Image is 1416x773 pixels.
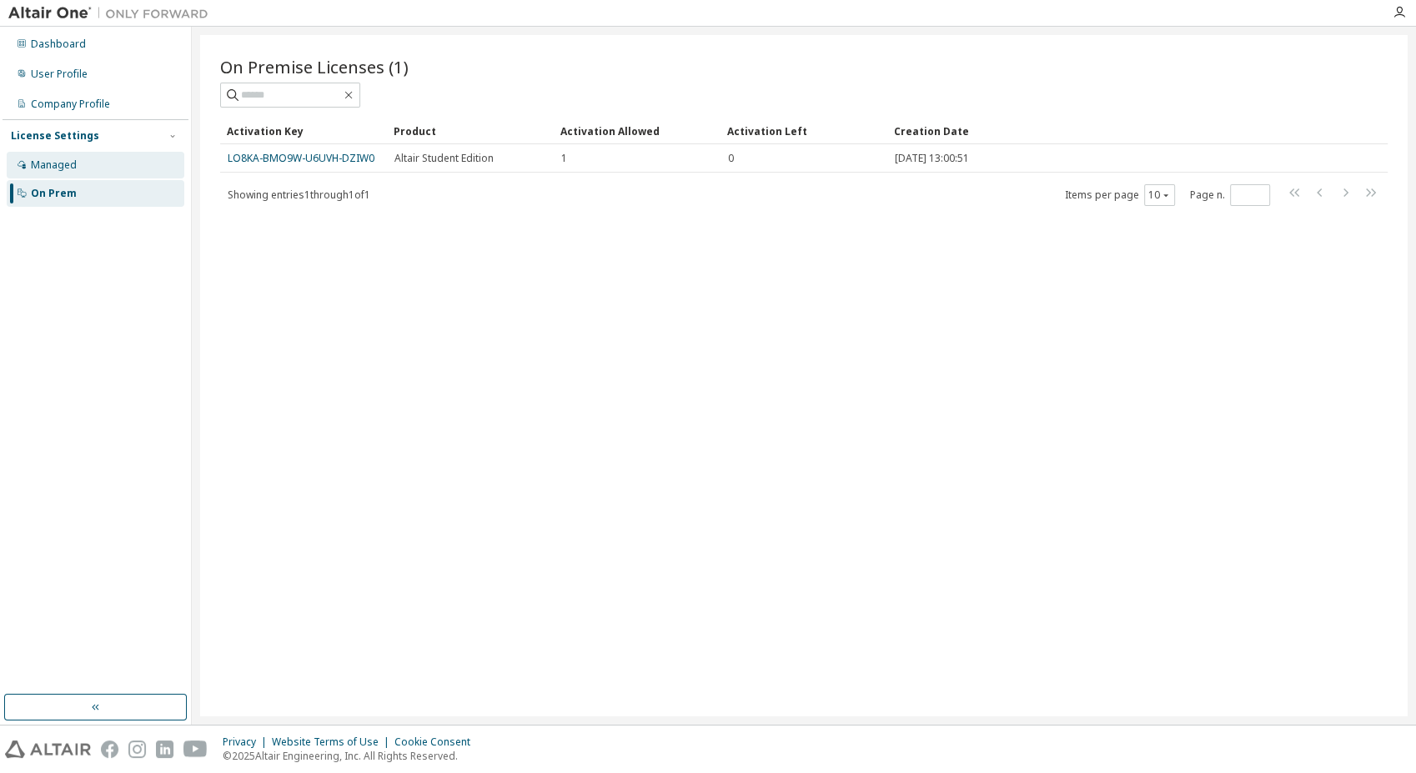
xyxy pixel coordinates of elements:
[394,118,547,144] div: Product
[5,740,91,758] img: altair_logo.svg
[220,55,409,78] span: On Premise Licenses (1)
[895,152,969,165] span: [DATE] 13:00:51
[1190,184,1270,206] span: Page n.
[228,188,370,202] span: Showing entries 1 through 1 of 1
[156,740,173,758] img: linkedin.svg
[894,118,1314,144] div: Creation Date
[31,187,77,200] div: On Prem
[561,152,567,165] span: 1
[1065,184,1175,206] span: Items per page
[728,152,734,165] span: 0
[11,129,99,143] div: License Settings
[394,152,494,165] span: Altair Student Edition
[31,38,86,51] div: Dashboard
[31,158,77,172] div: Managed
[228,151,374,165] a: LO8KA-BMO9W-U6UVH-DZIW0
[101,740,118,758] img: facebook.svg
[560,118,714,144] div: Activation Allowed
[31,68,88,81] div: User Profile
[31,98,110,111] div: Company Profile
[727,118,881,144] div: Activation Left
[1148,188,1171,202] button: 10
[223,735,272,749] div: Privacy
[394,735,480,749] div: Cookie Consent
[183,740,208,758] img: youtube.svg
[8,5,217,22] img: Altair One
[272,735,394,749] div: Website Terms of Use
[227,118,380,144] div: Activation Key
[128,740,146,758] img: instagram.svg
[223,749,480,763] p: © 2025 Altair Engineering, Inc. All Rights Reserved.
